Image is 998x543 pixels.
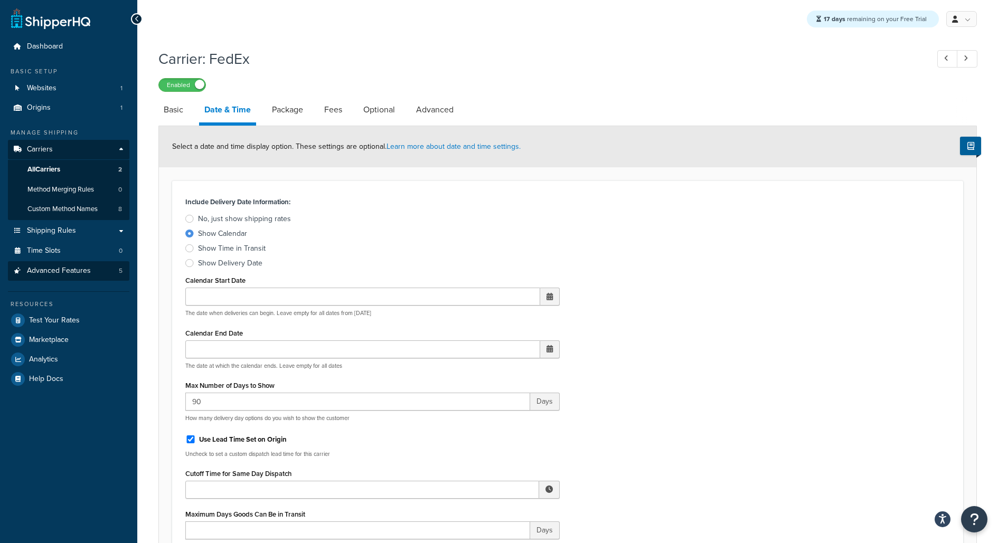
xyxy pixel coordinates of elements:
a: Carriers [8,140,129,159]
a: AllCarriers2 [8,160,129,179]
div: Resources [8,300,129,309]
a: Time Slots0 [8,241,129,261]
button: Show Help Docs [960,137,981,155]
div: Show Time in Transit [198,243,266,254]
span: Days [530,393,560,411]
li: Advanced Features [8,261,129,281]
a: Analytics [8,350,129,369]
a: Date & Time [199,97,256,126]
li: Custom Method Names [8,199,129,219]
a: Package [267,97,308,122]
span: 5 [119,266,123,275]
a: Test Your Rates [8,311,129,330]
p: The date at which the calendar ends. Leave empty for all dates [185,362,560,370]
span: 0 [118,185,122,194]
span: Marketplace [29,336,69,345]
span: Shipping Rules [27,226,76,235]
li: Origins [8,98,129,118]
label: Cutoff Time for Same Day Dispatch [185,470,291,478]
a: Advanced Features5 [8,261,129,281]
a: Shipping Rules [8,221,129,241]
label: Enabled [159,79,205,91]
a: Fees [319,97,347,122]
a: Origins1 [8,98,129,118]
h1: Carrier: FedEx [158,49,918,69]
div: Show Calendar [198,228,247,239]
li: Websites [8,79,129,98]
a: Dashboard [8,37,129,56]
span: Help Docs [29,375,63,384]
li: Carriers [8,140,129,220]
a: Marketplace [8,330,129,349]
span: Custom Method Names [27,205,98,214]
span: Dashboard [27,42,63,51]
span: Websites [27,84,57,93]
label: Calendar Start Date [185,277,246,284]
span: Origins [27,103,51,112]
span: Analytics [29,355,58,364]
strong: 17 days [824,14,845,24]
label: Maximum Days Goods Can Be in Transit [185,510,305,518]
p: The date when deliveries can begin. Leave empty for all dates from [DATE] [185,309,560,317]
a: Advanced [411,97,459,122]
p: Uncheck to set a custom dispatch lead time for this carrier [185,450,560,458]
a: Custom Method Names8 [8,199,129,219]
span: 0 [119,246,123,255]
a: Next Record [957,50,977,68]
span: Days [530,521,560,539]
span: remaining on your Free Trial [824,14,927,24]
span: All Carriers [27,165,60,174]
span: Method Merging Rules [27,185,94,194]
span: 1 [120,84,123,93]
label: Include Delivery Date Information: [185,195,290,209]
a: Method Merging Rules0 [8,180,129,199]
button: Open Resource Center [961,506,987,532]
a: Basic [158,97,189,122]
a: Optional [358,97,400,122]
div: Basic Setup [8,67,129,76]
span: Time Slots [27,246,61,255]
span: 8 [118,205,122,214]
a: Learn more about date and time settings. [387,141,521,152]
span: Carriers [27,145,53,154]
label: Calendar End Date [185,329,243,337]
a: Previous Record [937,50,958,68]
li: Time Slots [8,241,129,261]
label: Use Lead Time Set on Origin [199,435,287,444]
a: Websites1 [8,79,129,98]
a: Help Docs [8,369,129,388]
div: Manage Shipping [8,128,129,137]
div: No, just show shipping rates [198,214,291,224]
label: Max Number of Days to Show [185,382,275,389]
span: 2 [118,165,122,174]
li: Method Merging Rules [8,180,129,199]
span: Select a date and time display option. These settings are optional. [172,141,521,152]
span: Advanced Features [27,266,91,275]
p: How many delivery day options do you wish to show the customer [185,414,560,422]
span: 1 [120,103,123,112]
div: Show Delivery Date [198,258,262,269]
span: Test Your Rates [29,316,80,325]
